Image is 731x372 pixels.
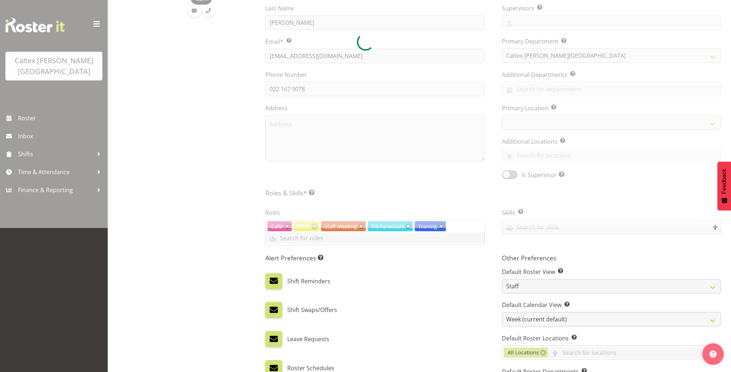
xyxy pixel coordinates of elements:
[287,273,330,289] label: Shift Reminders
[502,268,721,276] label: Default Roster View
[709,350,717,358] img: help-xxl-2.png
[266,232,484,243] input: Search for roles
[502,334,721,343] label: Default Roster Locations
[287,331,329,347] label: Leave Requests
[502,301,721,309] label: Default Calendar View
[287,302,337,318] label: Shift Swaps/Offers
[548,347,721,358] input: Search for locations
[265,254,484,262] h5: Alert Preferences
[508,349,539,357] span: All Locations
[721,169,727,194] span: Feedback
[502,254,721,262] h5: Other Preferences
[717,162,731,210] button: Feedback - Show survey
